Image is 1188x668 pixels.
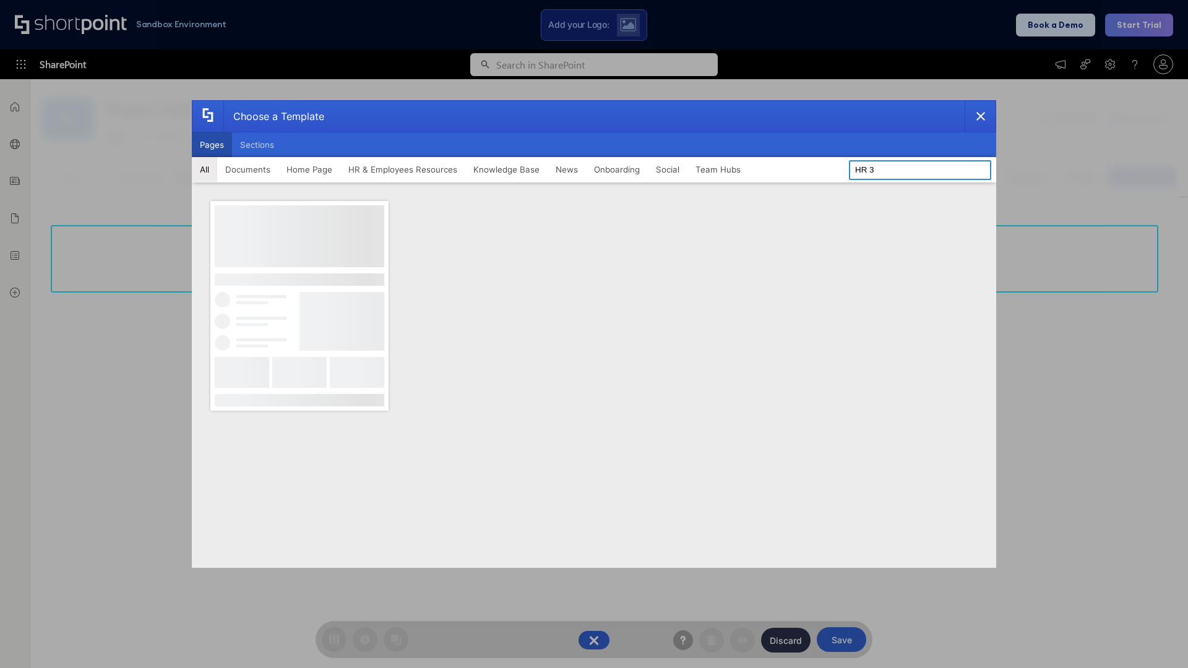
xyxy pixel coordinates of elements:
[232,132,282,157] button: Sections
[192,132,232,157] button: Pages
[465,157,548,182] button: Knowledge Base
[965,525,1188,668] iframe: Chat Widget
[340,157,465,182] button: HR & Employees Resources
[687,157,749,182] button: Team Hubs
[648,157,687,182] button: Social
[586,157,648,182] button: Onboarding
[223,101,324,132] div: Choose a Template
[849,160,991,180] input: Search
[192,157,217,182] button: All
[217,157,278,182] button: Documents
[548,157,586,182] button: News
[278,157,340,182] button: Home Page
[192,100,996,568] div: template selector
